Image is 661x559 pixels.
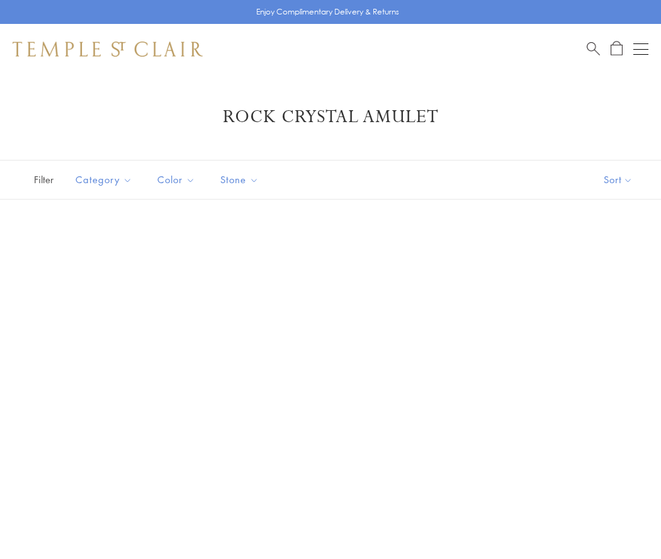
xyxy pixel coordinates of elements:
[151,172,205,188] span: Color
[66,166,142,194] button: Category
[575,161,661,199] button: Show sort by
[256,6,399,18] p: Enjoy Complimentary Delivery & Returns
[31,106,630,128] h1: Rock Crystal Amulet
[13,42,203,57] img: Temple St. Clair
[211,166,268,194] button: Stone
[633,42,648,57] button: Open navigation
[611,41,623,57] a: Open Shopping Bag
[214,172,268,188] span: Stone
[148,166,205,194] button: Color
[69,172,142,188] span: Category
[587,41,600,57] a: Search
